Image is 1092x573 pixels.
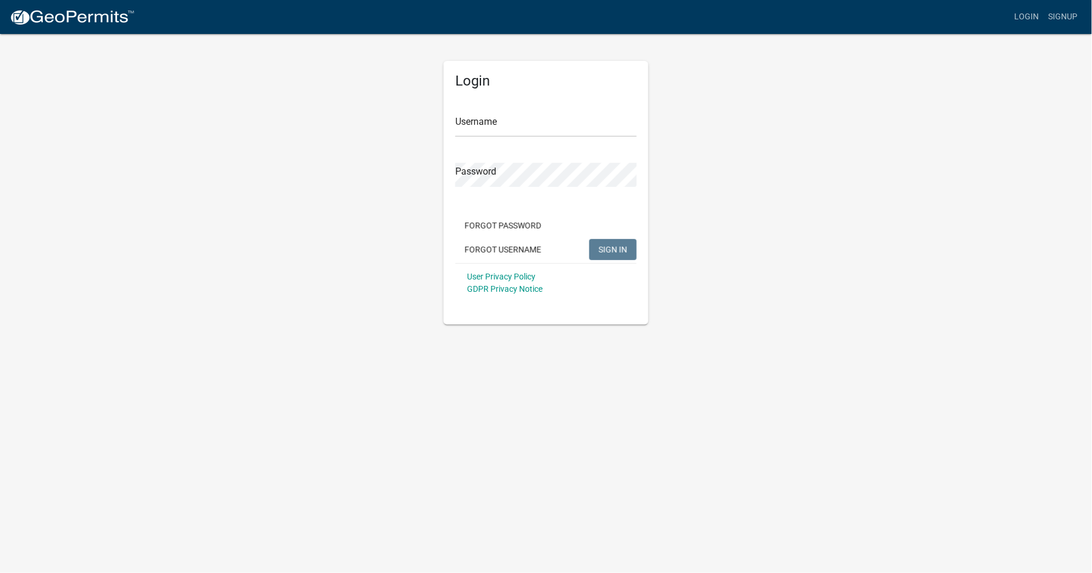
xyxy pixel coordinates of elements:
h5: Login [455,73,637,90]
a: Login [1010,6,1044,28]
a: Signup [1044,6,1083,28]
button: SIGN IN [589,239,637,260]
a: GDPR Privacy Notice [467,284,542,294]
a: User Privacy Policy [467,272,535,281]
span: SIGN IN [599,244,627,254]
button: Forgot Username [455,239,551,260]
button: Forgot Password [455,215,551,236]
